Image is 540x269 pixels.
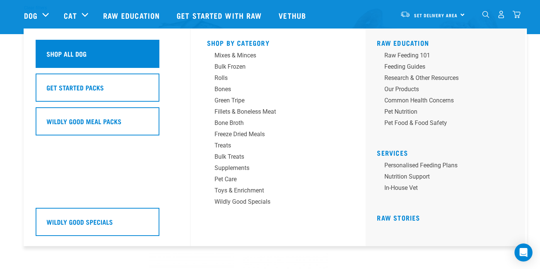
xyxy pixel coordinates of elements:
[377,216,420,219] a: Raw Stories
[207,39,349,45] h5: Shop By Category
[36,107,178,141] a: Wildly Good Meal Packs
[271,0,315,30] a: Vethub
[214,74,331,83] div: Rolls
[384,62,501,71] div: Feeding Guides
[207,74,349,85] a: Rolls
[377,62,519,74] a: Feeding Guides
[46,116,121,126] h5: Wildly Good Meal Packs
[384,96,501,105] div: Common Health Concerns
[214,197,331,206] div: Wildly Good Specials
[377,51,519,62] a: Raw Feeding 101
[46,83,104,92] h5: Get Started Packs
[207,152,349,164] a: Bulk Treats
[207,186,349,197] a: Toys & Enrichment
[384,74,501,83] div: Research & Other Resources
[207,119,349,130] a: Bone Broth
[36,208,178,242] a: Wildly Good Specials
[36,40,178,74] a: Shop All Dog
[207,51,349,62] a: Mixes & Minces
[377,161,519,172] a: Personalised Feeding Plans
[384,119,501,128] div: Pet Food & Food Safety
[514,243,532,261] div: Open Intercom Messenger
[384,107,501,116] div: Pet Nutrition
[207,85,349,96] a: Bones
[64,10,76,21] a: Cat
[377,149,519,155] h5: Services
[214,130,331,139] div: Freeze Dried Meals
[214,141,331,150] div: Treats
[214,186,331,195] div: Toys & Enrichment
[377,119,519,130] a: Pet Food & Food Safety
[207,96,349,107] a: Green Tripe
[377,107,519,119] a: Pet Nutrition
[214,119,331,128] div: Bone Broth
[214,107,331,116] div: Fillets & Boneless Meat
[207,141,349,152] a: Treats
[24,10,37,21] a: Dog
[377,85,519,96] a: Our Products
[513,11,520,18] img: home-icon@2x.png
[207,197,349,209] a: Wildly Good Specials
[377,183,519,195] a: In-house vet
[377,41,429,45] a: Raw Education
[214,175,331,184] div: Pet Care
[36,74,178,107] a: Get Started Packs
[377,74,519,85] a: Research & Other Resources
[207,130,349,141] a: Freeze Dried Meals
[96,0,169,30] a: Raw Education
[384,51,501,60] div: Raw Feeding 101
[214,96,331,105] div: Green Tripe
[46,49,87,59] h5: Shop All Dog
[377,96,519,107] a: Common Health Concerns
[214,62,331,71] div: Bulk Frozen
[214,85,331,94] div: Bones
[207,175,349,186] a: Pet Care
[482,11,489,18] img: home-icon-1@2x.png
[214,51,331,60] div: Mixes & Minces
[384,85,501,94] div: Our Products
[207,164,349,175] a: Supplements
[207,107,349,119] a: Fillets & Boneless Meat
[400,11,410,18] img: van-moving.png
[46,217,113,227] h5: Wildly Good Specials
[169,0,271,30] a: Get started with Raw
[214,152,331,161] div: Bulk Treats
[214,164,331,173] div: Supplements
[207,62,349,74] a: Bulk Frozen
[414,14,457,17] span: Set Delivery Area
[377,172,519,183] a: Nutrition Support
[497,11,505,18] img: user.png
